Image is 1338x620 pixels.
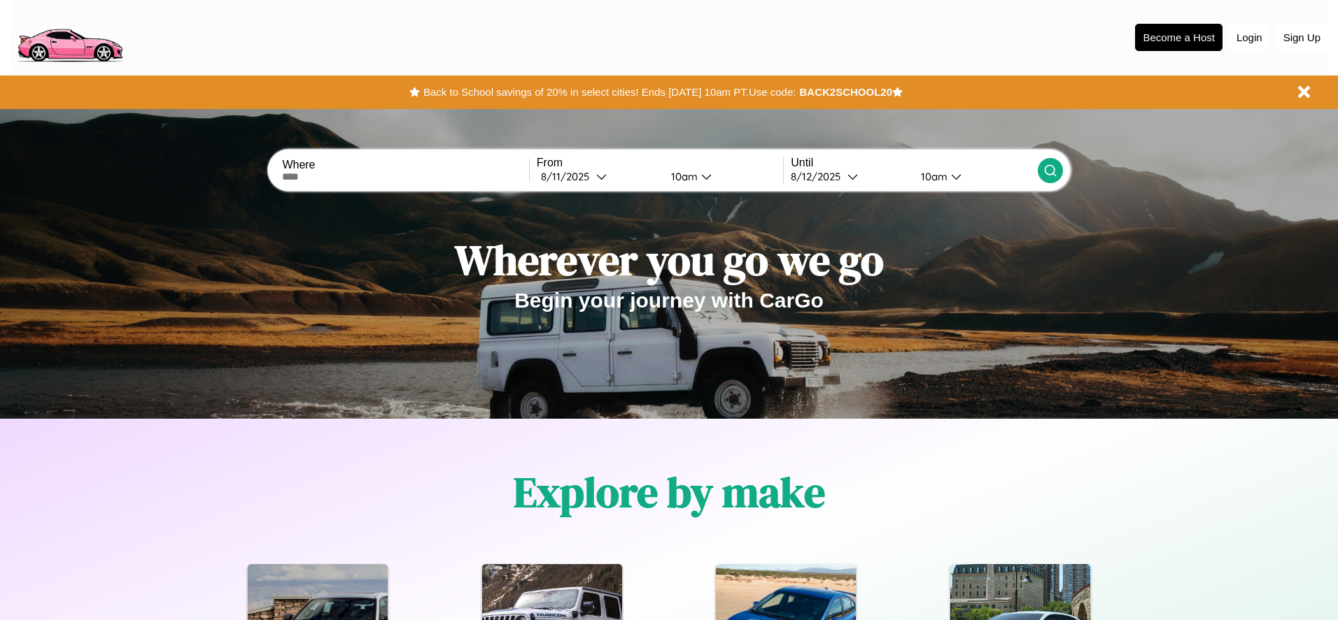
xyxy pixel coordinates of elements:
div: 10am [664,170,701,183]
div: 8 / 11 / 2025 [541,170,596,183]
div: 8 / 12 / 2025 [791,170,847,183]
button: Login [1230,24,1269,50]
div: 10am [914,170,951,183]
button: 8/11/2025 [537,169,660,184]
h1: Explore by make [514,463,825,521]
b: BACK2SCHOOL20 [799,86,892,98]
label: Until [791,157,1037,169]
label: From [537,157,783,169]
button: Become a Host [1135,24,1223,51]
button: 10am [660,169,783,184]
button: Sign Up [1276,24,1328,50]
button: Back to School savings of 20% in select cities! Ends [DATE] 10am PT.Use code: [420,82,799,102]
img: logo [10,7,129,66]
label: Where [282,159,528,171]
button: 10am [910,169,1037,184]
